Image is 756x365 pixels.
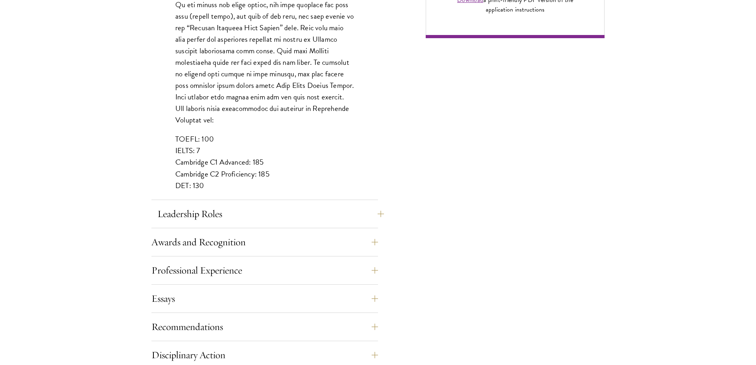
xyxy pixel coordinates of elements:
button: Professional Experience [151,261,378,280]
button: Recommendations [151,317,378,336]
button: Awards and Recognition [151,233,378,252]
p: TOEFL: 100 IELTS: 7 Cambridge C1 Advanced: 185 Cambridge C2 Proficiency: 185 DET: 130 [175,133,354,191]
button: Leadership Roles [157,204,384,223]
button: Disciplinary Action [151,346,378,365]
button: Essays [151,289,378,308]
